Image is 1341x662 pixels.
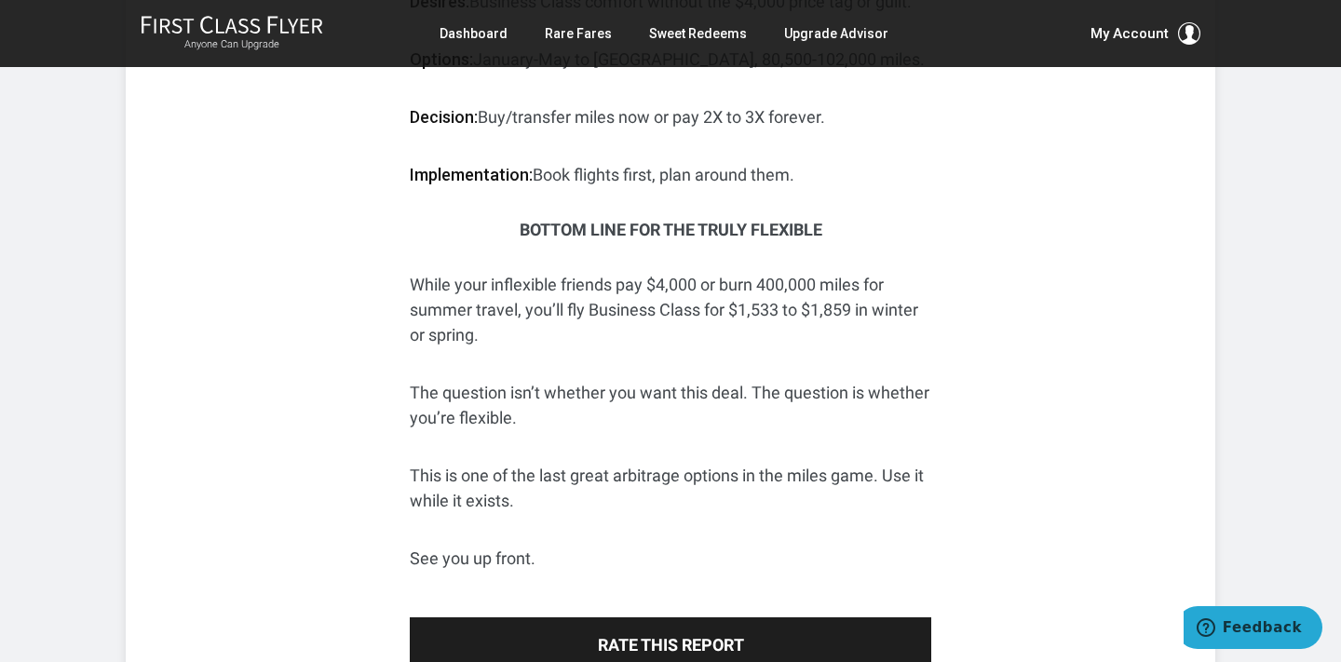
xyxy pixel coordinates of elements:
h3: Bottom Line for the Truly Flexible [410,221,931,239]
span: My Account [1090,22,1169,45]
small: Anyone Can Upgrade [141,38,323,51]
img: First Class Flyer [141,15,323,34]
p: Book flights first, plan around them. [410,162,931,187]
strong: Implementation: [410,165,533,184]
p: This is one of the last great arbitrage options in the miles game. Use it while it exists. [410,463,931,513]
a: Upgrade Advisor [784,17,888,50]
p: The question isn’t whether you want this deal. The question is whether you’re flexible. [410,380,931,430]
h3: Rate this report [428,636,913,655]
a: First Class FlyerAnyone Can Upgrade [141,15,323,52]
a: Rare Fares [545,17,612,50]
strong: Decision: [410,107,478,127]
a: Sweet Redeems [649,17,747,50]
p: See you up front. [410,546,931,571]
p: While your inflexible friends pay $4,000 or burn 400,000 miles for summer travel, you’ll fly Busi... [410,272,931,347]
a: Dashboard [440,17,508,50]
p: Buy/transfer miles now or pay 2X to 3X forever. [410,104,931,129]
button: My Account [1090,22,1200,45]
iframe: Opens a widget where you can find more information [1184,606,1322,653]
